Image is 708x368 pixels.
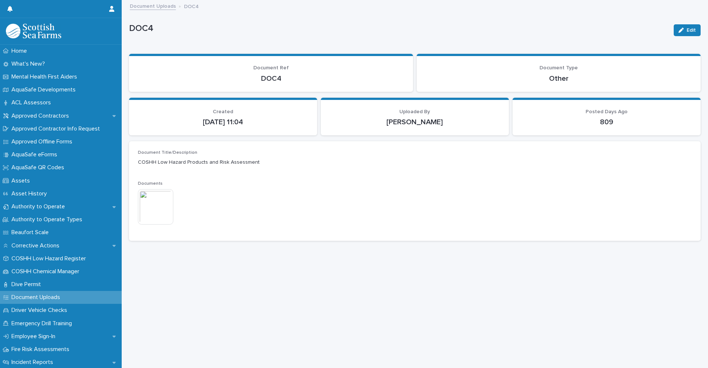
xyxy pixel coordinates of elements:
[8,346,75,353] p: Fire Risk Assessments
[138,181,163,186] span: Documents
[8,177,36,184] p: Assets
[8,99,57,106] p: ACL Assessors
[674,24,701,36] button: Edit
[8,112,75,119] p: Approved Contractors
[8,229,55,236] p: Beaufort Scale
[521,118,692,126] p: 809
[8,151,63,158] p: AquaSafe eForms
[330,118,500,126] p: [PERSON_NAME]
[8,48,33,55] p: Home
[8,216,88,223] p: Authority to Operate Types
[539,65,578,70] span: Document Type
[138,159,692,166] p: COSHH Low Hazard Products and Risk Assessment
[399,109,430,114] span: Uploaded By
[8,333,61,340] p: Employee Sign-In
[8,242,65,249] p: Corrective Actions
[138,118,308,126] p: [DATE] 11:04
[8,125,106,132] p: Approved Contractor Info Request
[8,281,47,288] p: Dive Permit
[8,307,73,314] p: Driver Vehicle Checks
[586,109,628,114] span: Posted Days Ago
[8,86,81,93] p: AquaSafe Developments
[138,74,404,83] p: DOC4
[8,320,78,327] p: Emergency Drill Training
[138,150,197,155] span: Document Title/Description
[8,138,78,145] p: Approved Offline Forms
[8,60,51,67] p: What's New?
[129,23,668,34] p: DOC4
[8,203,71,210] p: Authority to Operate
[253,65,289,70] span: Document Ref
[426,74,692,83] p: Other
[213,109,233,114] span: Created
[184,2,199,10] p: DOC4
[687,28,696,33] span: Edit
[8,294,66,301] p: Document Uploads
[8,164,70,171] p: AquaSafe QR Codes
[130,1,176,10] a: Document Uploads
[8,255,92,262] p: COSHH Low Hazard Register
[8,73,83,80] p: Mental Health First Aiders
[8,268,85,275] p: COSHH Chemical Manager
[8,190,53,197] p: Asset History
[6,24,61,38] img: bPIBxiqnSb2ggTQWdOVV
[8,359,59,366] p: Incident Reports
